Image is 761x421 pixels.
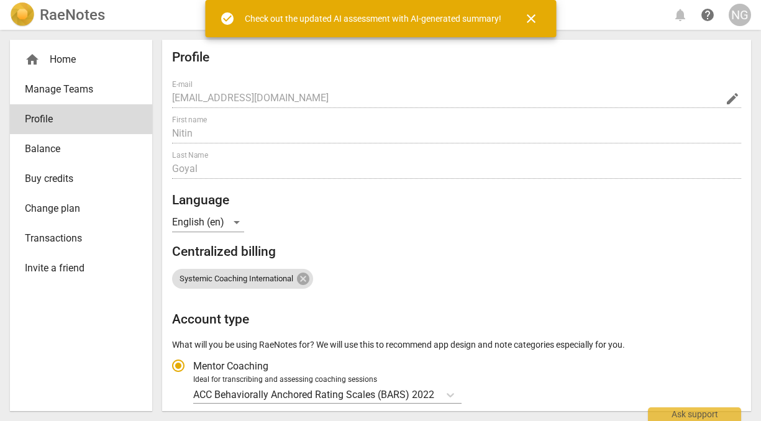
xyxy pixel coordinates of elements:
a: Change plan [10,194,152,224]
div: Home [10,45,152,75]
div: Ask support [648,407,741,421]
h2: RaeNotes [40,6,105,24]
span: Manage Teams [25,82,127,97]
span: close [524,11,539,26]
span: Balance [25,142,127,156]
span: help [700,7,715,22]
span: check_circle [220,11,235,26]
span: Transactions [25,231,127,246]
span: Profile [25,112,127,127]
input: Ideal for transcribing and assessing coaching sessionsACC Behaviorally Anchored Rating Scales (BA... [435,389,438,401]
a: Balance [10,134,152,164]
button: Change Email [724,90,741,107]
span: Buy credits [25,171,127,186]
div: Check out the updated AI assessment with AI-generated summary! [245,12,501,25]
label: E-mail [172,81,193,88]
label: Last Name [172,152,208,159]
a: Help [696,4,719,26]
div: Ideal for transcribing and assessing coaching sessions [193,374,737,386]
div: Home [25,52,127,67]
a: Buy credits [10,164,152,194]
span: edit [725,91,740,106]
p: What will you be using RaeNotes for? We will use this to recommend app design and note categories... [172,338,741,351]
a: Invite a friend [10,253,152,283]
span: Change plan [25,201,127,216]
p: ACC Behaviorally Anchored Rating Scales (BARS) 2022 [193,387,434,402]
div: Account type [172,351,741,404]
button: NG [729,4,751,26]
span: Mentor Coaching [193,359,268,373]
a: Profile [10,104,152,134]
a: LogoRaeNotes [10,2,105,27]
a: Transactions [10,224,152,253]
h2: Language [172,192,741,208]
span: Invite a friend [25,261,127,276]
a: Manage Teams [10,75,152,104]
div: English (en) [172,212,244,232]
h2: Centralized billing [172,244,741,260]
img: Logo [10,2,35,27]
h2: Profile [172,50,741,65]
span: home [25,52,40,67]
button: Close [516,4,546,34]
div: Systemic Coaching International [172,269,313,289]
span: Systemic Coaching International [172,274,301,284]
label: First name [172,116,207,124]
h2: Account type [172,312,741,327]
